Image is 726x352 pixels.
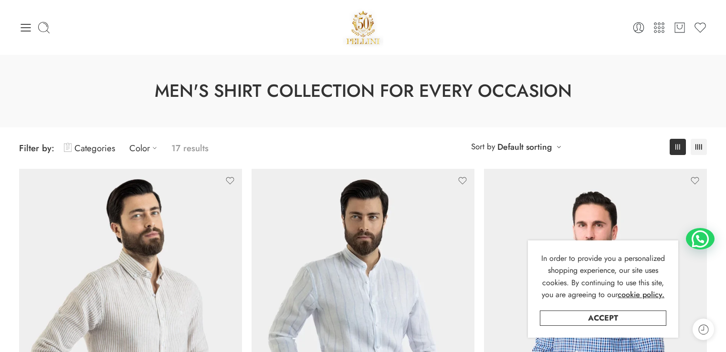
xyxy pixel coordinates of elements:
[618,289,664,301] a: cookie policy.
[343,7,384,48] img: Pellini
[540,311,666,326] a: Accept
[497,140,552,154] a: Default sorting
[24,79,702,104] h1: Men's Shirt Collection for Every Occasion
[129,137,162,159] a: Color
[541,253,665,300] span: In order to provide you a personalized shopping experience, our site uses cookies. By continuing ...
[471,139,495,155] span: Sort by
[673,21,686,34] a: Cart
[64,137,115,159] a: Categories
[632,21,645,34] a: Login / Register
[19,142,54,155] span: Filter by:
[343,7,384,48] a: Pellini -
[694,21,707,34] a: Wishlist
[171,137,209,159] p: 17 results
